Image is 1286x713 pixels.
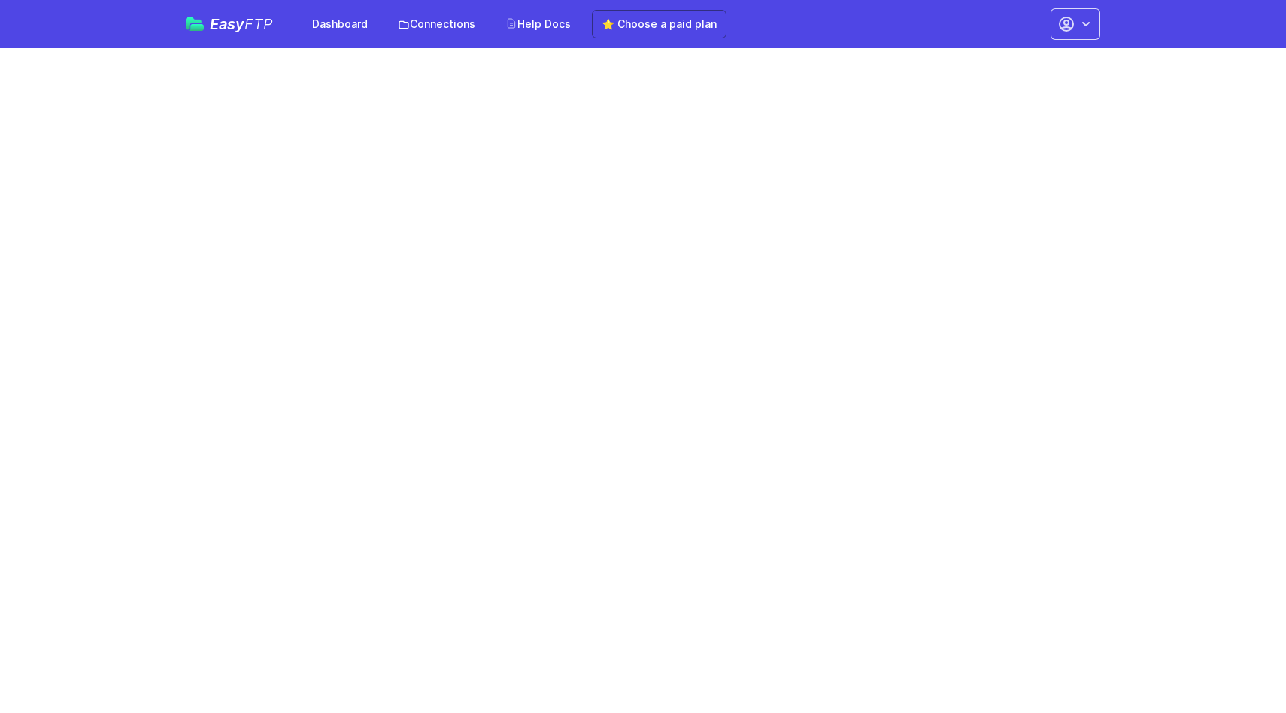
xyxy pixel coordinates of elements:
[244,15,273,33] span: FTP
[210,17,273,32] span: Easy
[303,11,377,38] a: Dashboard
[592,10,726,38] a: ⭐ Choose a paid plan
[186,17,273,32] a: EasyFTP
[496,11,580,38] a: Help Docs
[186,17,204,31] img: easyftp_logo.png
[389,11,484,38] a: Connections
